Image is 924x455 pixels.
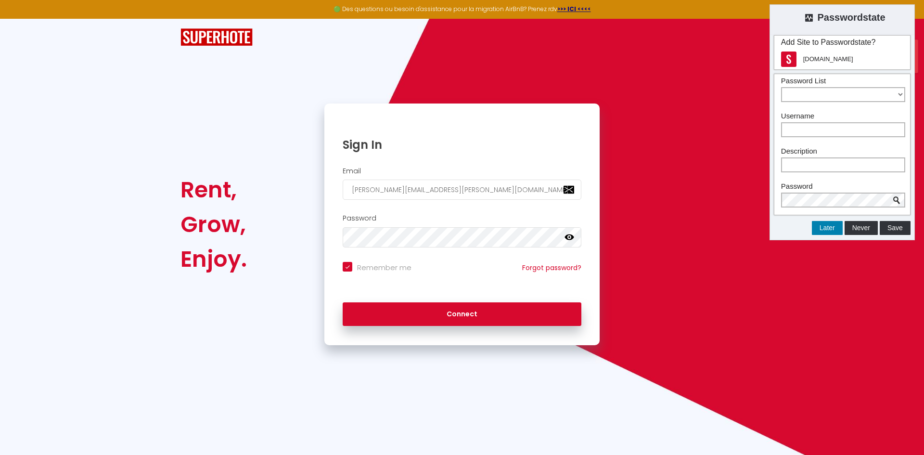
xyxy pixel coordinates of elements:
[812,221,843,234] button: Later
[781,112,903,120] span: Username
[180,28,253,46] img: SuperHote logo
[803,55,853,63] div: [DOMAIN_NAME]
[343,180,581,200] input: Your Email
[781,147,903,155] span: Description
[522,263,581,273] a: Forgot password?
[781,182,903,190] span: Password
[781,52,796,67] img: favicon-32x32.png
[180,242,247,276] div: Enjoy.
[845,221,878,234] button: Never
[880,221,911,234] button: Save
[781,38,903,47] p: Add Site to Passwordstate?
[343,167,581,175] h2: Email
[180,172,247,207] div: Rent,
[557,5,591,13] a: >>> ICI <<<<
[781,77,903,85] span: Password List
[887,196,906,204] img: QbiFSSBeeAAAAABJRU5ErkJggg==
[343,137,581,152] h1: Sign In
[817,12,885,23] span: Passwordstate
[343,302,581,326] button: Connect
[180,207,247,242] div: Grow,
[343,214,581,222] h2: Password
